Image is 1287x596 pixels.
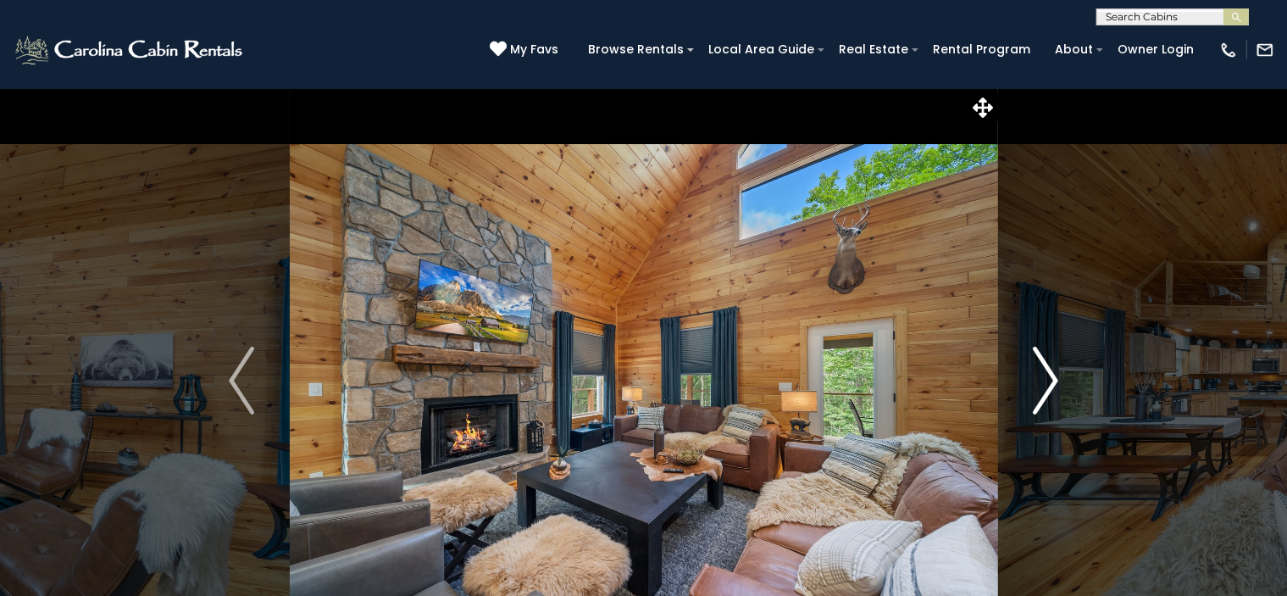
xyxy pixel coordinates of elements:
[1109,36,1202,63] a: Owner Login
[830,36,917,63] a: Real Estate
[1046,36,1101,63] a: About
[1219,41,1238,59] img: phone-regular-white.png
[580,36,692,63] a: Browse Rentals
[1256,41,1274,59] img: mail-regular-white.png
[510,41,558,58] span: My Favs
[1033,347,1058,415] img: arrow
[13,33,247,67] img: White-1-2.png
[490,41,563,59] a: My Favs
[229,347,254,415] img: arrow
[700,36,823,63] a: Local Area Guide
[924,36,1039,63] a: Rental Program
